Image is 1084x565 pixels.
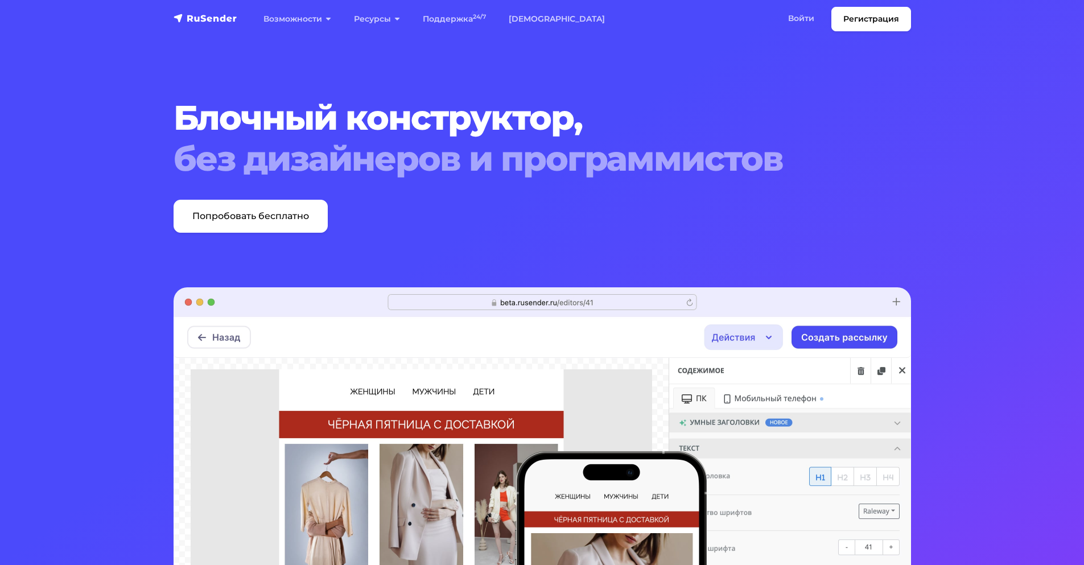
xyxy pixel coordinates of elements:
a: Попробовать бесплатно [174,200,328,233]
a: [DEMOGRAPHIC_DATA] [497,7,616,31]
a: Войти [777,7,826,30]
sup: 24/7 [473,13,486,20]
a: Возможности [252,7,343,31]
span: без дизайнеров и программистов [174,138,848,179]
a: Ресурсы [343,7,411,31]
h1: Блочный конструктор, [174,97,848,179]
a: Поддержка24/7 [411,7,497,31]
img: RuSender [174,13,237,24]
a: Регистрация [831,7,911,31]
